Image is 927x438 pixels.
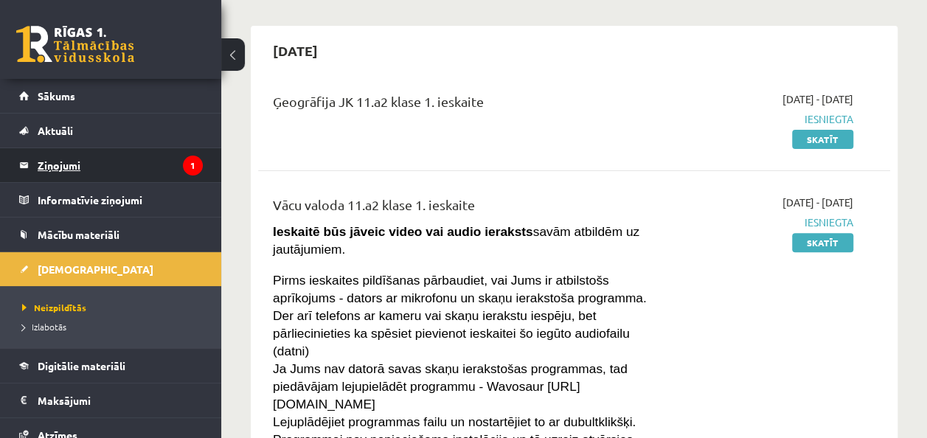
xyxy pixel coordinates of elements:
span: Ja Jums nav datorā savas skaņu ierakstošas programmas, tad piedāvājam lejupielādēt programmu - Wa... [273,361,628,411]
a: [DEMOGRAPHIC_DATA] [19,252,203,286]
a: Sākums [19,79,203,113]
a: Rīgas 1. Tālmācības vidusskola [16,26,134,63]
legend: Informatīvie ziņojumi [38,183,203,217]
h2: [DATE] [258,33,333,68]
a: Informatīvie ziņojumi [19,183,203,217]
div: Ģeogrāfija JK 11.a2 klase 1. ieskaite [273,91,653,119]
i: 1 [183,156,203,175]
a: Mācību materiāli [19,218,203,251]
span: Digitālie materiāli [38,359,125,372]
span: Mācību materiāli [38,228,119,241]
span: Pirms ieskaites pildīšanas pārbaudiet, vai Jums ir atbilstošs aprīkojums - dators ar mikrofonu un... [273,273,650,358]
legend: Maksājumi [38,383,203,417]
span: [DEMOGRAPHIC_DATA] [38,263,153,276]
strong: Ieskaitē būs jāveic video vai audio ieraksts [273,224,533,239]
span: [DATE] - [DATE] [782,195,853,210]
span: Neizpildītās [22,302,86,313]
a: Aktuāli [19,114,203,147]
span: Iesniegta [675,111,853,127]
a: Izlabotās [22,320,206,333]
legend: Ziņojumi [38,148,203,182]
a: Skatīt [792,130,853,149]
div: Vācu valoda 11.a2 klase 1. ieskaite [273,195,653,222]
span: Izlabotās [22,321,66,333]
a: Digitālie materiāli [19,349,203,383]
a: Ziņojumi1 [19,148,203,182]
span: Aktuāli [38,124,73,137]
a: Neizpildītās [22,301,206,314]
a: Skatīt [792,233,853,252]
a: Maksājumi [19,383,203,417]
span: savām atbildēm uz jautājumiem. [273,224,639,257]
span: Iesniegta [675,215,853,230]
span: [DATE] - [DATE] [782,91,853,107]
span: Sākums [38,89,75,102]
